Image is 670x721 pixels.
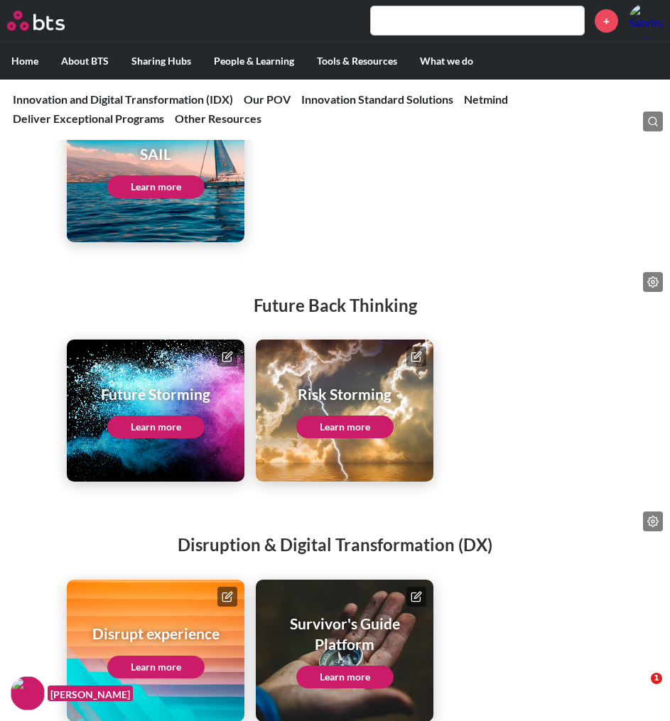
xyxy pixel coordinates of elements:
a: Innovation Standard Solutions [301,92,453,106]
button: Edit page list [643,272,663,292]
figcaption: [PERSON_NAME] [48,685,133,702]
a: Learn more [107,416,205,438]
button: Edit page tile [406,587,426,607]
h1: Disrupt experience [92,623,220,644]
a: Learn more [296,416,394,438]
button: Edit page tile [217,587,237,607]
img: Sabrina Aragon [629,4,663,38]
h1: SAIL [107,143,205,164]
button: Edit page tile [217,347,237,367]
a: Profile [629,4,663,38]
iframe: Intercom live chat [622,673,656,707]
label: People & Learning [202,43,306,80]
a: Learn more [107,656,205,678]
button: Edit page list [643,511,663,531]
a: Our POV [244,92,291,106]
label: Sharing Hubs [120,43,202,80]
a: Learn more [296,666,394,688]
a: Deliver Exceptional Programs [13,112,164,125]
label: Tools & Resources [306,43,409,80]
h1: Survivor's Guide Platform [266,613,423,655]
a: Learn more [107,175,205,198]
a: Netmind [464,92,508,106]
img: F [11,676,45,710]
a: Other Resources [175,112,261,125]
h1: Risk Storming [296,384,394,404]
span: 1 [651,673,662,684]
label: What we do [409,43,485,80]
img: BTS Logo [7,11,65,31]
label: About BTS [50,43,120,80]
button: Edit page tile [406,347,426,367]
a: Innovation and Digital Transformation (IDX) [13,92,233,106]
a: + [595,9,618,33]
a: Go home [7,11,91,31]
h1: Future Storming [101,384,210,404]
